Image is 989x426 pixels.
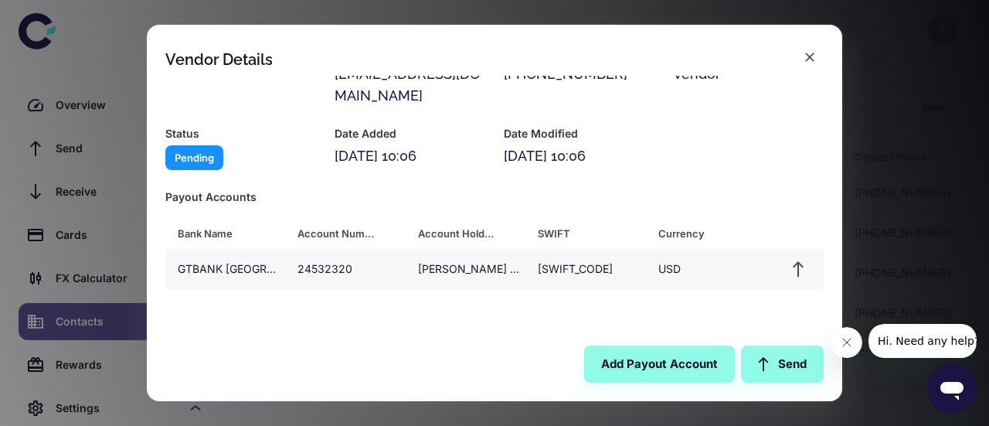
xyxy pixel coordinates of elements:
div: Currency [658,223,739,244]
span: Account Holder Name [418,223,519,244]
span: Hi. Need any help? [9,11,111,23]
a: Send [741,346,824,383]
h6: Date Added [335,125,485,142]
button: Add Payout Account [584,346,735,383]
div: SWIFT [538,223,619,244]
div: [PERSON_NAME] IN & OUT GLOBAL RESOURCES [406,254,525,284]
div: Vendor Details [165,50,273,69]
div: [DATE] 10:06 [335,145,485,167]
div: 24532320 [285,254,405,284]
div: Account Number [297,223,379,244]
div: Account Holder Name [418,223,499,244]
div: USD [646,254,766,284]
span: Bank Name [178,223,279,244]
span: SWIFT [538,223,639,244]
span: Pending [165,150,223,165]
h6: Status [165,125,316,142]
div: [DATE] 10:06 [504,145,654,167]
span: Currency [658,223,760,244]
iframe: Button to launch messaging window [927,364,977,414]
iframe: Close message [831,327,862,358]
h6: Date Modified [504,125,654,142]
span: Account Number [297,223,399,244]
div: [EMAIL_ADDRESS][DOMAIN_NAME] [335,63,485,107]
div: Bank Name [178,223,259,244]
iframe: Message from company [868,324,977,358]
div: [SWIFT_CODE] [525,254,645,284]
div: GTBANK [GEOGRAPHIC_DATA] [165,254,285,284]
h6: Payout Accounts [165,189,824,206]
